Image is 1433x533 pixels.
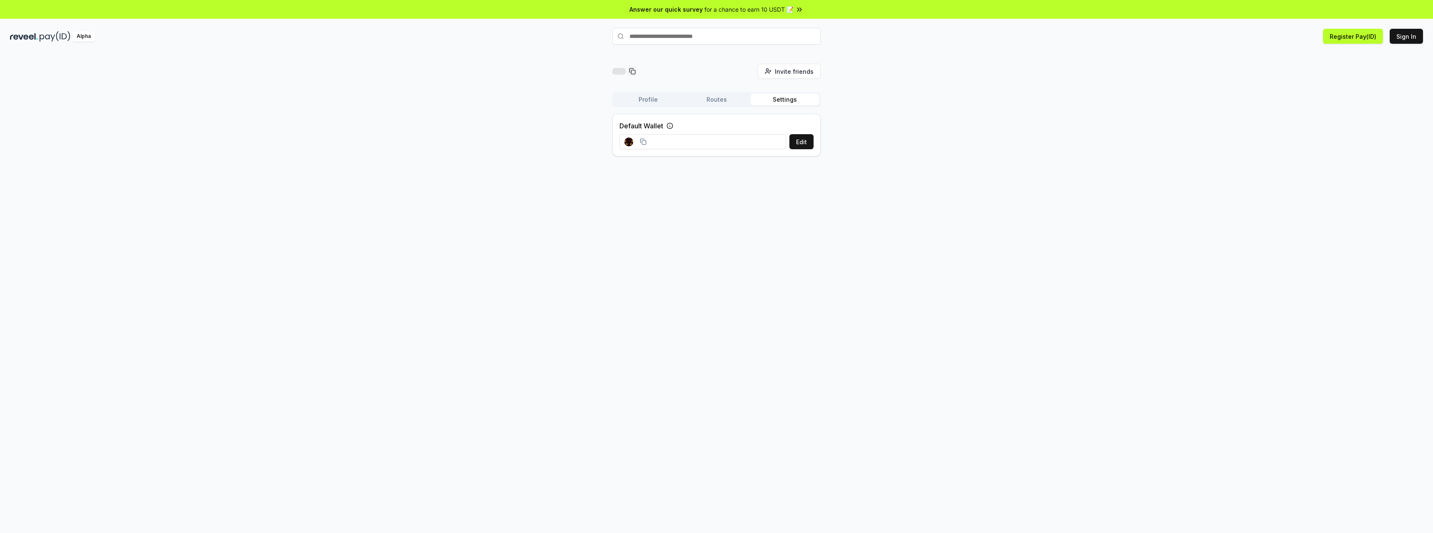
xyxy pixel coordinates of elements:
[775,67,814,76] span: Invite friends
[704,5,794,14] span: for a chance to earn 10 USDT 📝
[1323,29,1383,44] button: Register Pay(ID)
[10,31,38,42] img: reveel_dark
[72,31,95,42] div: Alpha
[758,64,821,79] button: Invite friends
[751,94,819,105] button: Settings
[682,94,751,105] button: Routes
[619,121,663,131] label: Default Wallet
[629,5,703,14] span: Answer our quick survey
[614,94,682,105] button: Profile
[40,31,70,42] img: pay_id
[1390,29,1423,44] button: Sign In
[789,134,814,149] button: Edit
